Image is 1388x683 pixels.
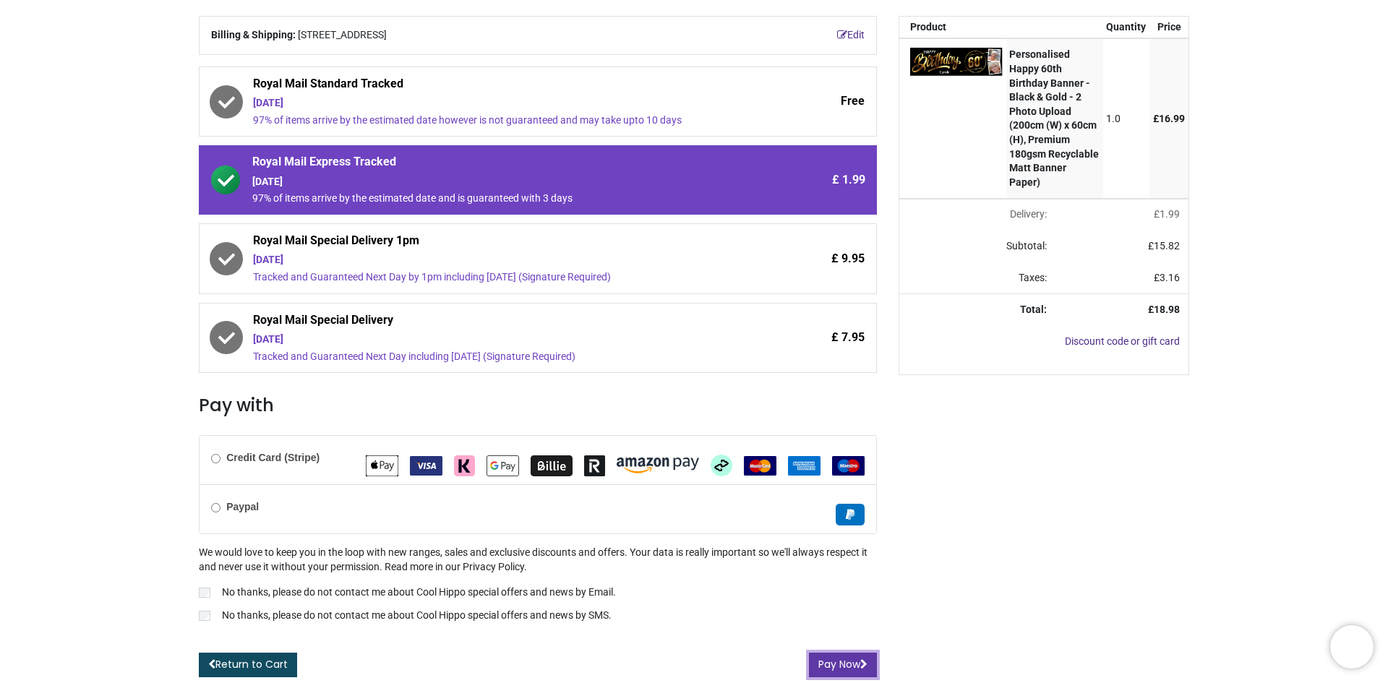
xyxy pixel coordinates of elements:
[832,459,865,471] span: Maestro
[1330,625,1374,669] iframe: Brevo live chat
[253,350,742,364] div: Tracked and Guaranteed Next Day including [DATE] (Signature Required)
[199,546,877,625] div: We would love to keep you in the loop with new ranges, sales and exclusive discounts and offers. ...
[366,455,398,476] img: Apple Pay
[1103,17,1150,38] th: Quantity
[899,262,1055,294] td: Taxes:
[1160,208,1180,220] span: 1.99
[788,456,821,476] img: American Express
[831,330,865,345] span: £ 7.95
[1154,240,1180,252] span: 15.82
[199,653,297,677] a: Return to Cart
[832,172,865,188] span: £ 1.99
[199,611,210,621] input: No thanks, please do not contact me about Cool Hippo special offers and news by SMS.
[226,501,259,512] b: Paypal
[788,459,821,471] span: American Express
[1149,17,1188,38] th: Price
[744,456,776,476] img: MasterCard
[1020,304,1047,315] strong: Total:
[487,455,519,476] img: Google Pay
[253,312,742,332] span: Royal Mail Special Delivery
[617,459,699,471] span: Amazon Pay
[253,113,742,128] div: 97% of items arrive by the estimated date however is not guaranteed and may take upto 10 days
[1148,304,1180,315] strong: £
[832,456,865,476] img: Maestro
[222,585,616,600] p: No thanks, please do not contact me about Cool Hippo special offers and news by Email.
[454,459,475,471] span: Klarna
[211,454,220,463] input: Credit Card (Stripe)
[226,452,320,463] b: Credit Card (Stripe)
[199,588,210,598] input: No thanks, please do not contact me about Cool Hippo special offers and news by Email.
[899,17,1006,38] th: Product
[809,653,877,677] button: Pay Now
[253,270,742,285] div: Tracked and Guaranteed Next Day by 1pm including [DATE] (Signature Required)
[454,455,475,476] img: Klarna
[1148,240,1180,252] span: £
[253,253,742,267] div: [DATE]
[841,93,865,109] span: Free
[1106,112,1146,126] div: 1.0
[584,455,605,476] img: Revolut Pay
[252,192,742,206] div: 97% of items arrive by the estimated date and is guaranteed with 3 days
[1159,113,1185,124] span: 16.99
[1153,113,1185,124] span: £
[1154,272,1180,283] span: £
[298,28,387,43] span: [STREET_ADDRESS]
[222,609,612,623] p: No thanks, please do not contact me about Cool Hippo special offers and news by SMS.
[899,231,1055,262] td: Subtotal:
[711,459,732,471] span: Afterpay Clearpay
[253,233,742,253] span: Royal Mail Special Delivery 1pm
[531,459,573,471] span: Billie
[1065,335,1180,347] a: Discount code or gift card
[1154,304,1180,315] span: 18.98
[836,508,865,520] span: Paypal
[253,96,742,111] div: [DATE]
[252,175,742,189] div: [DATE]
[211,503,220,512] input: Paypal
[253,76,742,96] span: Royal Mail Standard Tracked
[410,456,442,476] img: VISA
[744,459,776,471] span: MasterCard
[711,455,732,476] img: Afterpay Clearpay
[487,459,519,471] span: Google Pay
[252,154,742,174] span: Royal Mail Express Tracked
[831,251,865,267] span: £ 9.95
[837,28,865,43] a: Edit
[836,504,865,525] img: Paypal
[910,48,1003,75] img: 9MWtD4AAAABklEQVQDAHcMWq44qjEeAAAAAElFTkSuQmCC
[253,332,742,347] div: [DATE]
[531,455,573,476] img: Billie
[617,458,699,473] img: Amazon Pay
[584,459,605,471] span: Revolut Pay
[1160,272,1180,283] span: 3.16
[366,459,398,471] span: Apple Pay
[899,199,1055,231] td: Delivery will be updated after choosing a new delivery method
[1009,48,1099,187] strong: Personalised Happy 60th Birthday Banner - Black & Gold - 2 Photo Upload (200cm (W) x 60cm (H), Pr...
[211,29,296,40] b: Billing & Shipping:
[410,459,442,471] span: VISA
[199,393,877,418] h3: Pay with
[1154,208,1180,220] span: £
